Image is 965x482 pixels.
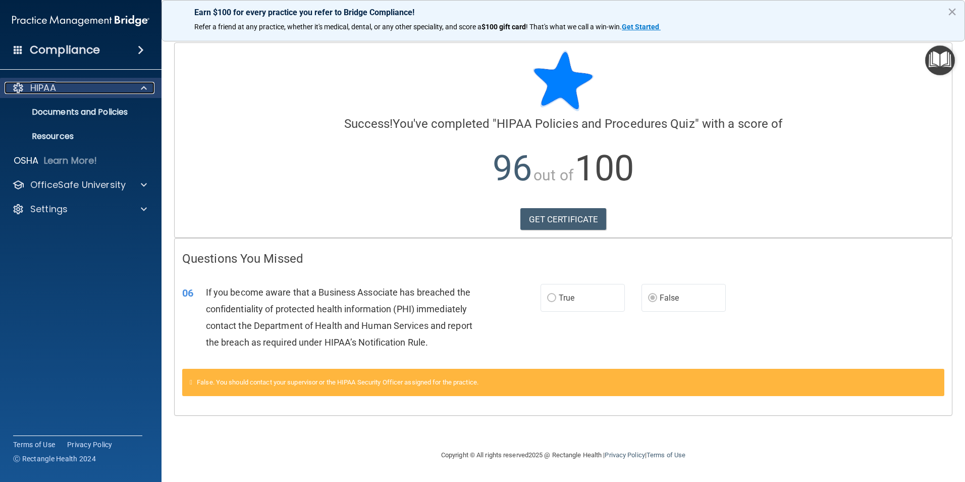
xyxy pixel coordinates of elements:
[13,440,55,450] a: Terms of Use
[647,451,685,459] a: Terms of Use
[925,45,955,75] button: Open Resource Center
[575,148,634,189] span: 100
[182,117,944,130] h4: You've completed " " with a score of
[497,117,694,131] span: HIPAA Policies and Procedures Quiz
[12,11,149,31] img: PMB logo
[14,155,39,167] p: OSHA
[197,378,478,386] span: False. You should contact your supervisor or the HIPAA Security Officer assigned for the practice.
[547,295,556,302] input: True
[660,293,679,303] span: False
[12,179,147,191] a: OfficeSafe University
[67,440,113,450] a: Privacy Policy
[7,131,144,141] p: Resources
[520,208,607,230] a: GET CERTIFICATE
[182,287,193,299] span: 06
[206,287,472,348] span: If you become aware that a Business Associate has breached the confidentiality of protected healt...
[13,454,96,464] span: Ⓒ Rectangle Health 2024
[194,23,481,31] span: Refer a friend at any practice, whether it's medical, dental, or any other speciality, and score a
[344,117,393,131] span: Success!
[44,155,97,167] p: Learn More!
[648,295,657,302] input: False
[526,23,622,31] span: ! That's what we call a win-win.
[947,4,957,20] button: Close
[7,107,144,117] p: Documents and Policies
[30,179,126,191] p: OfficeSafe University
[12,203,147,215] a: Settings
[194,8,932,17] p: Earn $100 for every practice you refer to Bridge Compliance!
[559,293,574,303] span: True
[30,82,56,94] p: HIPAA
[30,203,68,215] p: Settings
[533,166,573,184] span: out of
[481,23,526,31] strong: $100 gift card
[622,23,659,31] strong: Get Started
[533,51,594,111] img: blue-star-rounded.9d042014.png
[182,252,944,265] h4: Questions You Missed
[379,439,747,471] div: Copyright © All rights reserved 2025 @ Rectangle Health | |
[622,23,661,31] a: Get Started
[12,82,147,94] a: HIPAA
[493,148,532,189] span: 96
[30,43,100,57] h4: Compliance
[605,451,645,459] a: Privacy Policy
